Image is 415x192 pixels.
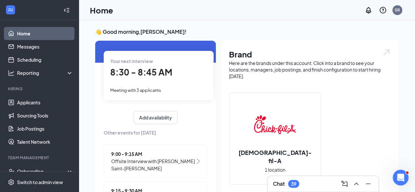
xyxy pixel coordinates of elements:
span: Meeting with 3 applicants [110,88,161,93]
span: Offsite Interview with [PERSON_NAME] Saint-[PERSON_NAME] [111,158,195,172]
div: SR [395,7,400,13]
h1: Brand [229,49,391,60]
button: Minimize [363,179,373,189]
div: 39 [291,181,296,187]
div: Reporting [17,70,73,76]
div: Hiring [8,86,72,92]
div: Here are the brands under this account. Click into a brand to see your locations, managers, job p... [229,60,391,79]
svg: ChevronUp [352,180,360,188]
h1: Home [90,5,113,16]
h2: [DEMOGRAPHIC_DATA]-fil-A [229,148,321,165]
svg: WorkstreamLogo [7,7,14,13]
svg: Minimize [364,180,372,188]
img: open.6027fd2a22e1237b5b06.svg [382,49,391,56]
img: Chick-fil-A [254,104,296,146]
span: 8:30 - 8:45 AM [110,67,172,77]
svg: Analysis [8,70,14,76]
button: ComposeMessage [339,179,350,189]
h3: Chat [273,180,285,187]
a: Messages [17,40,73,53]
span: 9:00 - 9:15 AM [111,150,195,158]
a: Applicants [17,96,73,109]
svg: Settings [8,179,14,185]
div: Team Management [8,155,72,160]
h3: 👋 Good morning, [PERSON_NAME] ! [95,28,399,35]
a: Talent Network [17,135,73,148]
span: Your next interview [110,58,153,64]
button: Add availability [134,111,177,124]
span: Other events for [DATE] [104,129,207,136]
a: Scheduling [17,53,73,66]
button: ChevronUp [351,179,362,189]
svg: Notifications [364,6,372,14]
svg: QuestionInfo [379,6,387,14]
a: Home [17,27,73,40]
svg: ComposeMessage [341,180,348,188]
div: Switch to admin view [17,179,63,185]
div: Onboarding [17,168,68,175]
span: 1 location [265,166,285,173]
iframe: Intercom live chat [393,170,408,185]
svg: Collapse [63,7,70,13]
a: Sourcing Tools [17,109,73,122]
svg: UserCheck [8,168,14,175]
a: Job Postings [17,122,73,135]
